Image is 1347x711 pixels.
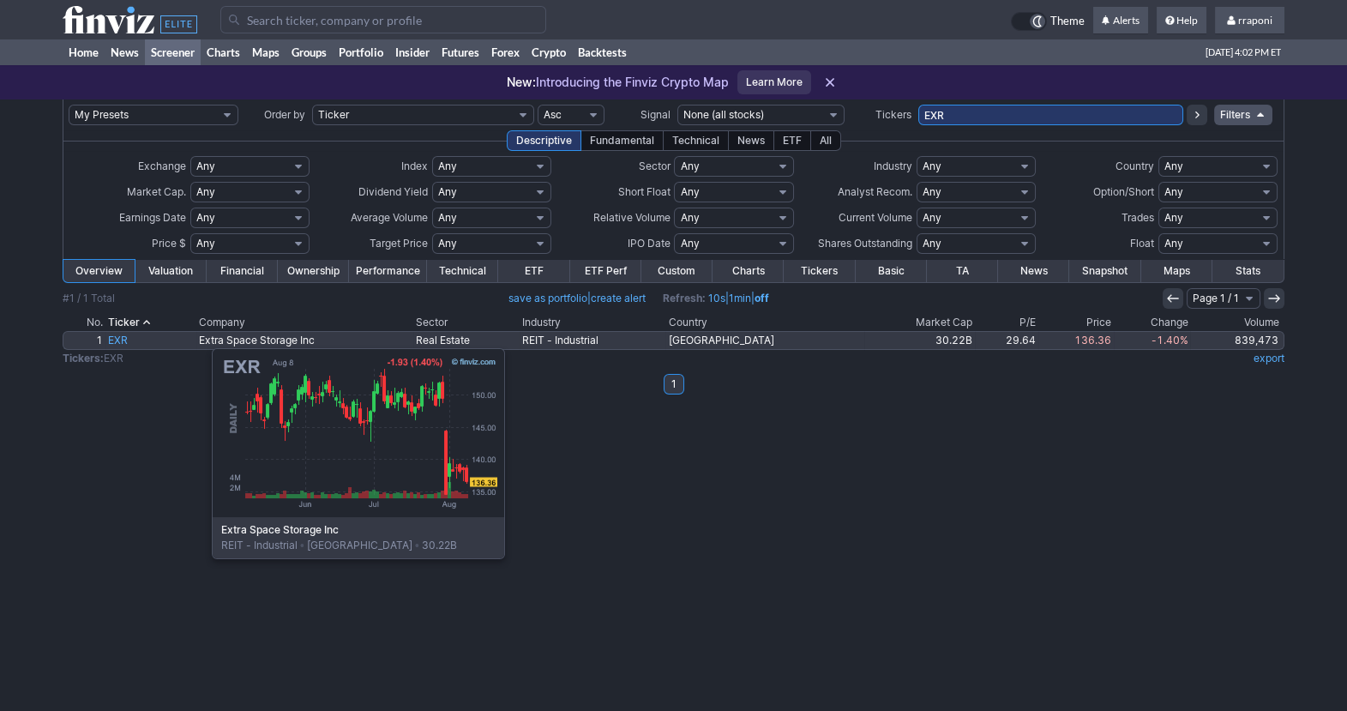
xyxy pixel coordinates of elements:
[135,260,206,282] a: Valuation
[413,332,520,349] a: Real Estate
[1238,14,1272,27] span: rraponi
[1093,7,1148,34] a: Alerts
[1215,7,1284,34] a: rraponi
[105,314,196,331] th: Ticker
[221,522,496,538] b: Extra Space Storage Inc
[708,292,725,304] a: 10s
[351,211,428,224] span: Average Volume
[105,332,196,349] a: EXR
[196,332,413,349] a: Extra Space Storage Inc
[1050,12,1085,31] span: Theme
[520,314,665,331] th: Industry
[927,260,998,282] a: TA
[349,260,427,282] a: Performance
[671,374,677,395] b: 1
[507,75,536,89] span: New:
[1212,260,1284,282] a: Stats
[728,130,774,151] div: News
[592,211,670,224] span: Relative Volume
[119,211,186,224] span: Earnings Date
[627,237,670,250] span: IPO Date
[572,39,633,65] a: Backtests
[213,517,504,558] div: REIT - Industrial [GEOGRAPHIC_DATA] 30.22B
[1069,260,1140,282] a: Snapshot
[63,350,874,367] td: EXR
[784,260,855,282] a: Tickers
[874,160,912,172] span: Industry
[1254,352,1284,365] a: export
[729,292,751,304] a: 1min
[358,185,428,198] span: Dividend Yield
[520,332,665,349] a: REIT - Industrial
[570,260,641,282] a: ETF Perf
[370,237,428,250] span: Target Price
[389,39,436,65] a: Insider
[617,185,670,198] span: Short Float
[1115,160,1154,172] span: Country
[864,314,975,331] th: Market Cap
[1190,314,1284,331] th: Volume
[427,260,498,282] a: Technical
[638,160,670,172] span: Sector
[838,185,912,198] span: Analyst Recom.
[665,314,864,331] th: Country
[507,74,729,91] p: Introducing the Finviz Crypto Map
[526,39,572,65] a: Crypto
[998,260,1069,282] a: News
[1114,332,1191,349] a: -1.40%
[413,314,520,331] th: Sector
[1011,12,1085,31] a: Theme
[508,290,646,307] span: |
[641,260,713,282] a: Custom
[196,314,413,331] th: Company
[713,260,784,282] a: Charts
[665,332,864,349] a: [GEOGRAPHIC_DATA]
[1093,185,1154,198] span: Option/Short
[1151,334,1188,346] span: -1.40%
[152,237,186,250] span: Price $
[839,211,912,224] span: Current Volume
[63,314,105,331] th: No.
[138,160,186,172] span: Exchange
[264,108,305,121] span: Order by
[63,290,115,307] div: #1 / 1 Total
[508,292,587,304] a: save as portfolio
[975,332,1038,349] a: 29.64
[1214,105,1272,125] a: Filters
[975,314,1038,331] th: P/E
[663,130,729,151] div: Technical
[333,39,389,65] a: Portfolio
[207,260,278,282] a: Financial
[1190,332,1284,349] a: 839,473
[773,130,811,151] div: ETF
[1038,332,1114,349] a: 136.36
[875,108,911,121] span: Tickers
[246,39,286,65] a: Maps
[1074,334,1111,346] span: 136.36
[1157,7,1206,34] a: Help
[591,292,646,304] a: create alert
[856,260,927,282] a: Basic
[63,39,105,65] a: Home
[818,237,912,250] span: Shares Outstanding
[412,539,422,551] span: •
[1130,237,1154,250] span: Float
[145,39,201,65] a: Screener
[1121,211,1154,224] span: Trades
[201,39,246,65] a: Charts
[1206,39,1281,65] span: [DATE] 4:02 PM ET
[485,39,526,65] a: Forex
[220,6,546,33] input: Search
[278,260,349,282] a: Ownership
[1141,260,1212,282] a: Maps
[286,39,333,65] a: Groups
[507,130,581,151] div: Descriptive
[755,292,769,304] a: off
[1114,314,1191,331] th: Change
[663,292,706,304] b: Refresh:
[127,185,186,198] span: Market Cap.
[664,374,684,395] a: 1
[436,39,485,65] a: Futures
[63,332,105,349] a: 1
[63,260,135,282] a: Overview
